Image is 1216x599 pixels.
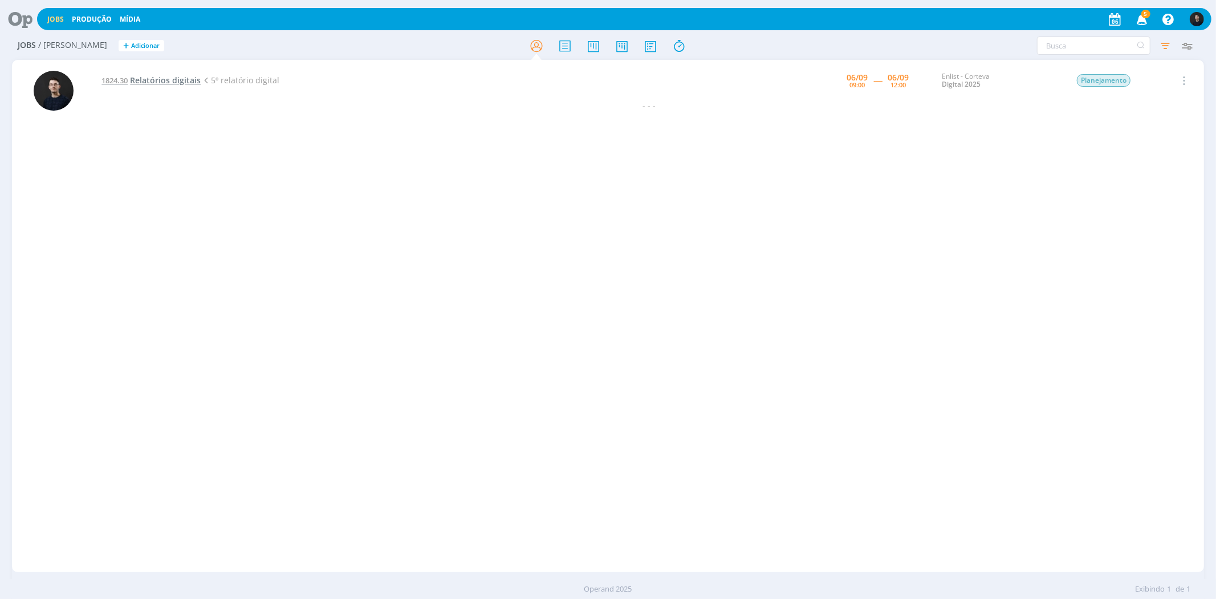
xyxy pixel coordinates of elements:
img: C [1190,12,1204,26]
div: 06/09 [888,74,909,82]
a: Digital 2025 [942,79,981,89]
span: + [123,40,129,52]
button: +Adicionar [119,40,164,52]
button: Mídia [116,15,144,24]
span: Adicionar [131,42,160,50]
span: ----- [874,75,882,86]
span: 5º relatório digital [201,75,279,86]
img: C [34,71,74,111]
div: - - - [95,99,1203,111]
span: Jobs [18,41,36,50]
span: de [1176,584,1184,595]
span: 1 [1167,584,1171,595]
span: 1824.30 [101,75,128,86]
div: 06/09 [847,74,868,82]
span: Relatórios digitais [130,75,201,86]
button: Produção [68,15,115,24]
button: 5 [1129,9,1153,30]
button: Jobs [44,15,67,24]
div: 12:00 [891,82,906,88]
a: Jobs [47,14,64,24]
span: Exibindo [1135,584,1165,595]
input: Busca [1037,37,1150,55]
button: C [1189,9,1205,29]
span: 5 [1141,10,1150,18]
a: Mídia [120,14,140,24]
div: 09:00 [850,82,865,88]
span: Planejamento [1077,74,1130,87]
span: / [PERSON_NAME] [38,41,107,50]
div: Enlist - Corteva [942,72,1059,89]
a: Produção [72,14,112,24]
span: 1 [1186,584,1190,595]
a: 1824.30Relatórios digitais [101,75,201,86]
